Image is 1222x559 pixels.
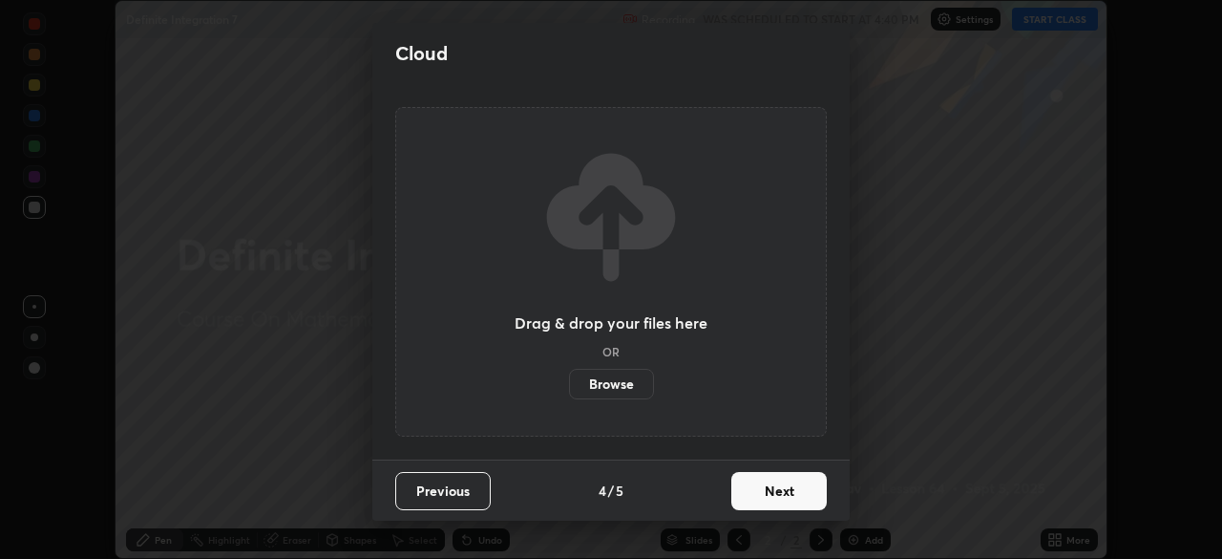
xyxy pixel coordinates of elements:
[599,481,606,501] h4: 4
[395,41,448,66] h2: Cloud
[515,315,707,331] h3: Drag & drop your files here
[395,472,491,510] button: Previous
[616,481,623,501] h4: 5
[731,472,827,510] button: Next
[608,481,614,501] h4: /
[602,346,620,357] h5: OR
